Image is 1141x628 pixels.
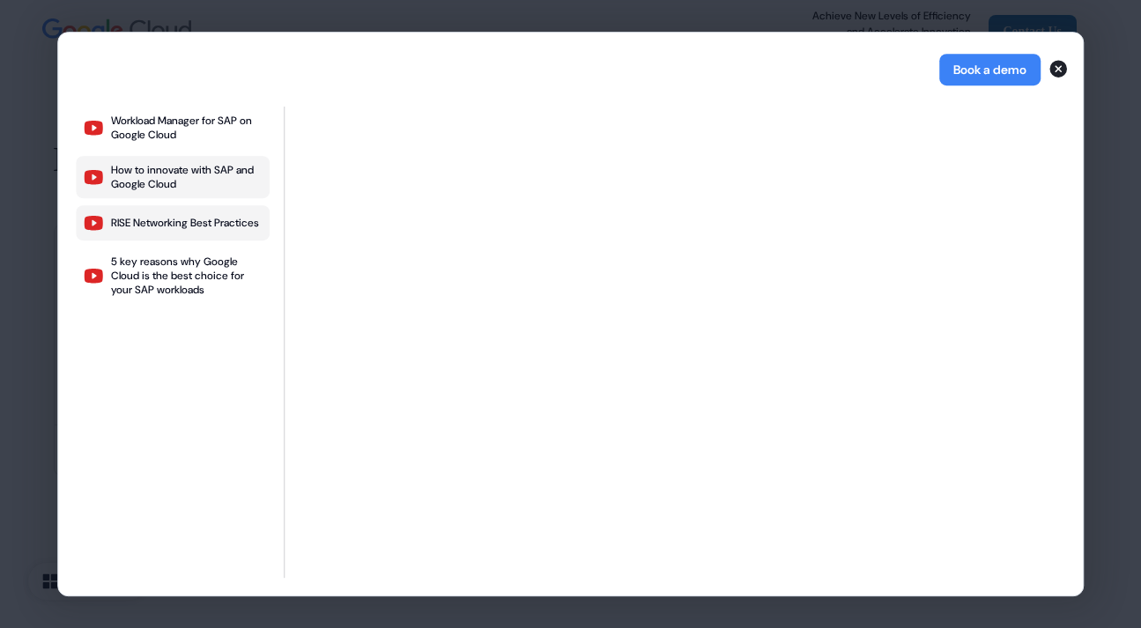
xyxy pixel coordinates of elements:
[111,163,263,191] div: How to innovate with SAP and Google Cloud
[76,205,270,240] button: RISE Networking Best Practices
[939,54,1041,85] button: Book a demo
[111,114,263,142] div: Workload Manager for SAP on Google Cloud
[76,248,270,304] button: 5 key reasons why Google Cloud is the best choice for your SAP workloads
[76,156,270,198] button: How to innovate with SAP and Google Cloud
[111,255,263,297] div: 5 key reasons why Google Cloud is the best choice for your SAP workloads
[111,216,259,230] div: RISE Networking Best Practices
[76,107,270,149] button: Workload Manager for SAP on Google Cloud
